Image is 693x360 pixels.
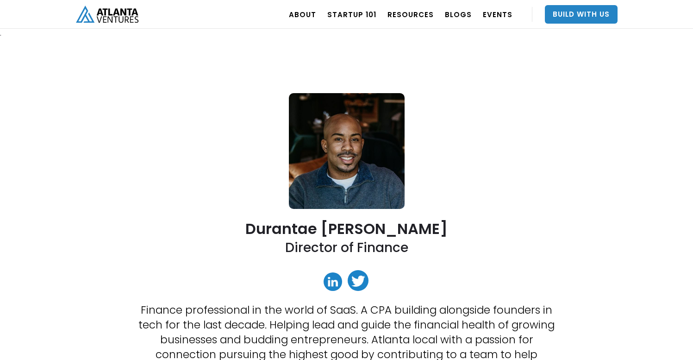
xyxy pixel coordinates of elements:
h2: Durantae [PERSON_NAME] [245,221,448,237]
a: ABOUT [289,1,316,27]
a: BLOGS [445,1,472,27]
h2: Director of Finance [285,239,408,256]
a: Startup 101 [327,1,376,27]
a: RESOURCES [387,1,434,27]
a: EVENTS [483,1,512,27]
a: Build With Us [545,5,618,24]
